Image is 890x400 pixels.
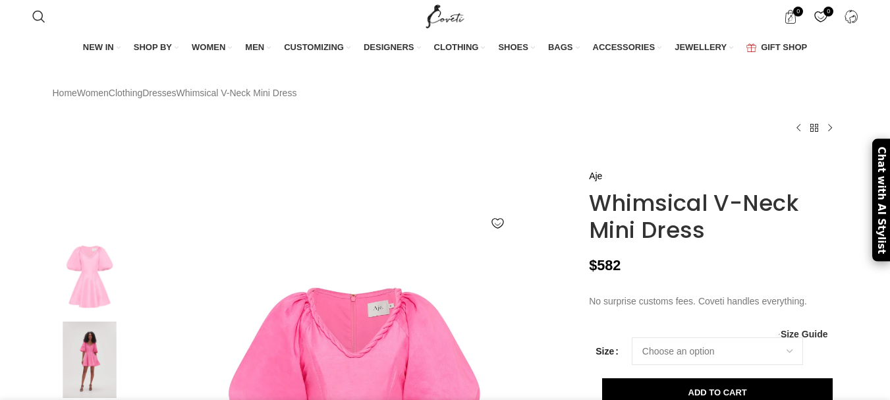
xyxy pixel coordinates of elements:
[589,169,602,183] a: Aje
[746,34,807,62] a: GIFT SHOP
[192,34,232,62] a: WOMEN
[364,34,421,62] a: DESIGNERS
[434,42,479,53] span: CLOTHING
[192,42,225,53] span: WOMEN
[53,86,77,100] a: Home
[498,34,535,62] a: SHOES
[675,34,733,62] a: JEWELLERY
[26,34,864,62] div: Main navigation
[423,11,467,21] a: Site logo
[49,322,130,399] img: aje dress
[548,42,573,53] span: BAGS
[134,34,179,62] a: SHOP BY
[807,3,834,30] a: 0
[593,42,655,53] span: ACCESSORIES
[589,190,837,244] h1: Whimsical V-Neck Mini Dress
[807,3,834,30] div: My Wishlist
[589,257,597,273] span: $
[823,7,833,16] span: 0
[596,344,619,358] label: Size
[26,3,52,30] a: Search
[245,34,271,62] a: MEN
[822,120,838,136] a: Next product
[548,34,580,62] a: BAGS
[777,3,804,30] a: 0
[589,294,837,308] p: No surprise customs fees. Coveti handles everything.
[284,42,344,53] span: CUSTOMIZING
[284,34,350,62] a: CUSTOMIZING
[761,42,807,53] span: GIFT SHOP
[109,86,142,100] a: Clothing
[675,42,727,53] span: JEWELLERY
[53,86,297,100] nav: Breadcrumb
[134,42,172,53] span: SHOP BY
[83,34,121,62] a: NEW IN
[593,34,662,62] a: ACCESSORIES
[245,42,264,53] span: MEN
[77,86,109,100] a: Women
[589,257,621,273] bdi: 582
[793,7,803,16] span: 0
[83,42,114,53] span: NEW IN
[791,120,806,136] a: Previous product
[498,42,528,53] span: SHOES
[746,43,756,52] img: GiftBag
[142,86,176,100] a: Dresses
[49,238,130,315] img: Aje Pink dress
[364,42,414,53] span: DESIGNERS
[177,86,297,100] span: Whimsical V-Neck Mini Dress
[434,34,486,62] a: CLOTHING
